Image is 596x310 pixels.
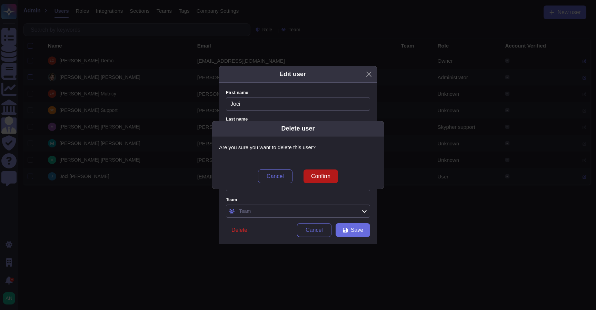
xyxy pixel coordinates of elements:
p: Are you sure you want to delete this user? [219,143,377,152]
button: Confirm [304,169,338,183]
span: Confirm [311,174,330,179]
div: Delete user [281,124,315,133]
button: Cancel [258,169,292,183]
span: Cancel [267,174,284,179]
